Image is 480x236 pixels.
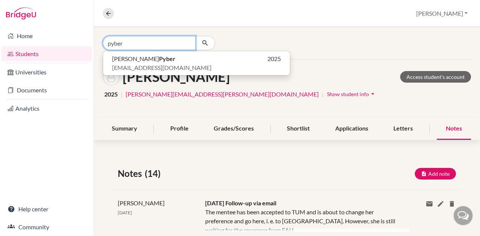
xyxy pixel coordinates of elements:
[1,83,92,98] a: Documents
[123,69,230,85] h1: [PERSON_NAME]
[327,88,377,100] button: Show student infoarrow_drop_down
[384,118,422,140] div: Letters
[1,28,92,43] a: Home
[161,118,198,140] div: Profile
[205,208,398,232] div: The mentee has been accepted to TUM and is about to change her preference and go here, i. e. to [...
[121,90,123,99] span: |
[112,63,211,72] span: [EMAIL_ADDRESS][DOMAIN_NAME]
[278,118,319,140] div: Shortlist
[6,7,36,19] img: Bridge-U
[16,5,33,12] span: Súgó
[103,36,196,50] input: Find student by name...
[205,118,263,140] div: Grades/Scores
[369,90,376,98] i: arrow_drop_down
[205,199,276,206] span: [DATE] Follow-up via email
[1,220,92,235] a: Community
[118,199,165,206] span: [PERSON_NAME]
[413,6,471,21] button: [PERSON_NAME]
[118,167,145,180] span: Notes
[327,91,369,97] span: Show student info
[112,54,175,63] span: [PERSON_NAME]
[145,167,163,180] span: (14)
[103,51,290,75] button: [PERSON_NAME]Pyber2025[EMAIL_ADDRESS][DOMAIN_NAME]
[1,202,92,217] a: Help center
[118,210,132,215] span: [DATE]
[103,118,146,140] div: Summary
[322,90,324,99] span: |
[400,71,471,83] a: Access student's account
[1,101,92,116] a: Analytics
[326,118,377,140] div: Applications
[1,46,92,61] a: Students
[267,54,281,63] span: 2025
[103,68,120,85] img: Orsolya Steinmetz's avatar
[1,65,92,80] a: Universities
[126,90,319,99] a: [PERSON_NAME][EMAIL_ADDRESS][PERSON_NAME][DOMAIN_NAME]
[437,118,471,140] div: Notes
[159,55,175,62] b: Pyber
[104,90,118,99] span: 2025
[415,168,456,180] button: Add note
